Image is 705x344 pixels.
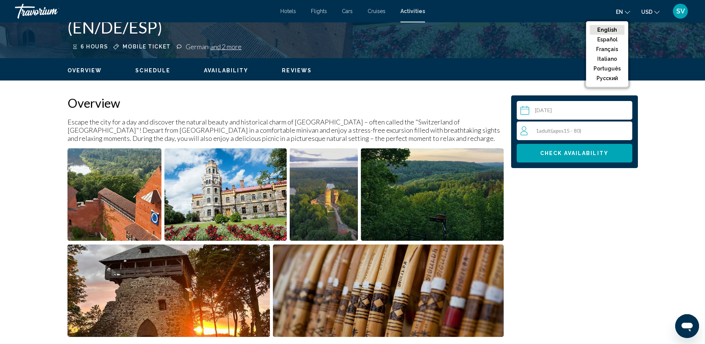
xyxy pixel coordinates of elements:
button: Check Availability [517,144,632,162]
span: Adult [539,127,551,134]
span: Reviews [282,67,312,73]
button: Français [590,44,624,54]
span: 6 hours [81,44,108,50]
span: 1 [536,127,581,134]
button: Open full-screen image slider [290,148,358,241]
button: Español [590,35,624,44]
a: Cars [342,8,353,14]
p: Escape the city for a day and discover the natural beauty and historical charm of [GEOGRAPHIC_DAT... [67,118,504,142]
span: Availability [204,67,248,73]
span: en [616,9,623,15]
button: Open full-screen image slider [164,148,287,241]
button: Schedule [135,67,170,74]
button: Open full-screen image slider [273,244,504,337]
button: Reviews [282,67,312,74]
button: Italiano [590,54,624,64]
button: Open full-screen image slider [361,148,504,241]
span: USD [641,9,652,15]
span: Overview [67,67,102,73]
button: Open full-screen image slider [67,244,270,337]
a: Activities [400,8,425,14]
button: Availability [204,67,248,74]
button: Travelers: 1 adult, 0 children [517,121,632,140]
iframe: Poga, lai palaistu ziņojumapmaiņas logu [675,314,699,338]
a: Cruises [368,8,385,14]
button: Português [590,64,624,73]
span: ages [553,127,564,134]
a: Flights [311,8,327,14]
button: Open full-screen image slider [67,148,162,241]
span: and 2 more [210,42,242,51]
button: User Menu [671,3,690,19]
h2: Overview [67,95,504,110]
button: Change currency [641,6,660,17]
a: Hotels [280,8,296,14]
button: Change language [616,6,630,17]
button: English [590,25,624,35]
span: ( 15 - 80) [551,127,581,134]
span: Schedule [135,67,170,73]
div: German [186,42,242,51]
span: Check Availability [540,151,608,157]
a: Travorium [15,4,273,19]
button: русский [590,73,624,83]
span: Mobile ticket [123,44,171,50]
span: SV [676,7,685,15]
button: Overview [67,67,102,74]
